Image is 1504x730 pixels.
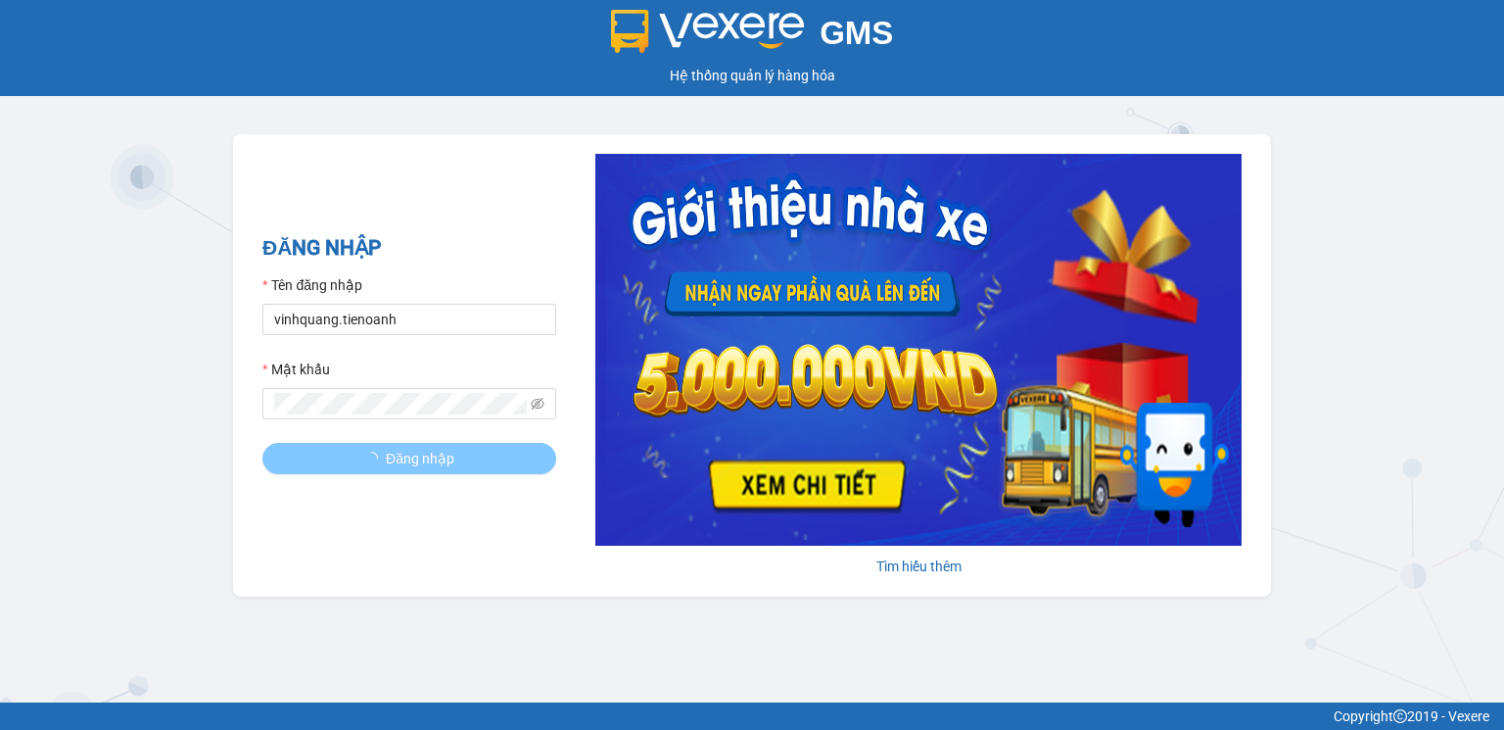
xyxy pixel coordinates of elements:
[262,232,556,265] h2: ĐĂNG NHẬP
[611,10,805,53] img: logo 2
[262,443,556,474] button: Đăng nhập
[611,29,894,45] a: GMS
[595,556,1242,577] div: Tìm hiểu thêm
[5,65,1499,86] div: Hệ thống quản lý hàng hóa
[1393,709,1407,723] span: copyright
[364,452,386,465] span: loading
[820,15,893,51] span: GMS
[386,448,454,469] span: Đăng nhập
[274,393,527,414] input: Mật khẩu
[262,359,330,380] label: Mật khẩu
[262,274,362,296] label: Tên đăng nhập
[595,154,1242,546] img: banner-0
[15,706,1489,727] div: Copyright 2019 - Vexere
[531,397,544,411] span: eye-invisible
[262,304,556,335] input: Tên đăng nhập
